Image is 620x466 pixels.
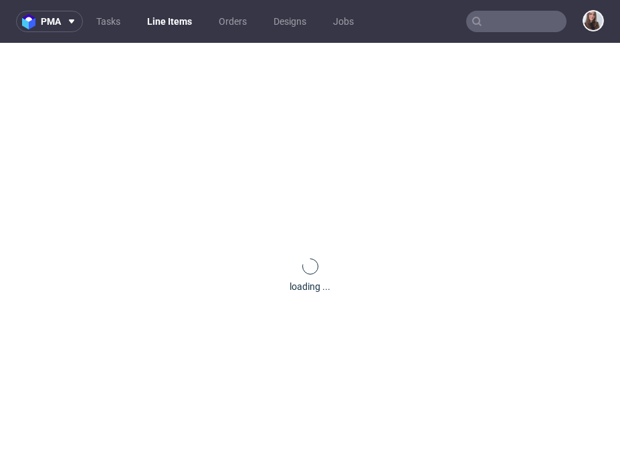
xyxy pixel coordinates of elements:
[22,14,41,29] img: logo
[290,280,330,293] div: loading ...
[88,11,128,32] a: Tasks
[16,11,83,32] button: pma
[139,11,200,32] a: Line Items
[325,11,362,32] a: Jobs
[584,11,603,30] img: Sandra Beśka
[41,17,61,26] span: pma
[266,11,314,32] a: Designs
[211,11,255,32] a: Orders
